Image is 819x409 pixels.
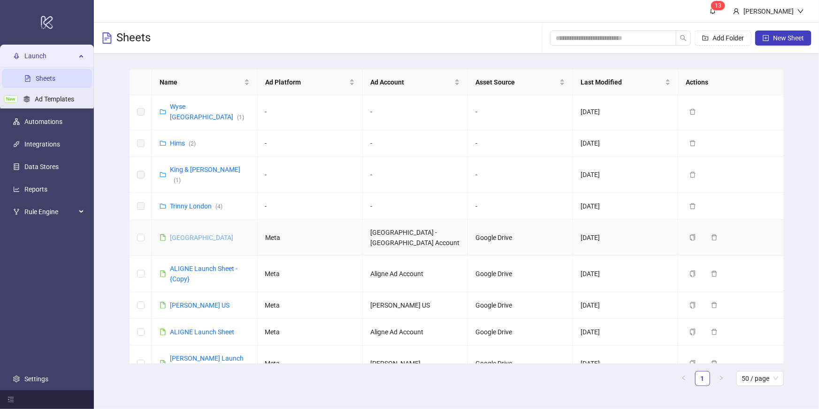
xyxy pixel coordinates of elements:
span: user [733,8,740,15]
span: copy [689,234,696,241]
span: copy [689,360,696,367]
span: down [797,8,804,15]
span: Name [160,77,242,87]
span: file-text [101,32,113,44]
span: menu-fold [8,396,14,403]
th: Name [152,69,257,95]
td: - [258,157,363,193]
a: Ad Templates [35,95,74,103]
span: bell [710,8,716,14]
span: file [160,329,166,335]
td: - [468,94,573,130]
span: search [680,35,687,41]
span: Launch [24,46,76,65]
span: delete [689,140,696,147]
span: file [160,234,166,241]
td: Aligne Ad Account [363,319,468,346]
span: 3 [718,2,721,9]
td: [DATE] [573,130,678,157]
a: Automations [24,118,62,125]
span: delete [711,234,718,241]
td: - [363,130,468,157]
a: Hims(2) [170,139,196,147]
td: Google Drive [468,346,573,382]
span: rocket [13,53,20,59]
span: Asset Source [475,77,558,87]
span: folder [160,108,166,115]
td: - [468,157,573,193]
td: - [363,94,468,130]
td: [PERSON_NAME] [363,346,468,382]
a: [GEOGRAPHIC_DATA] [170,234,233,241]
th: Last Modified [573,69,678,95]
span: folder [160,203,166,209]
td: [DATE] [573,220,678,256]
a: Reports [24,185,47,193]
span: left [681,375,687,381]
div: Page Size [736,371,784,386]
td: Google Drive [468,292,573,319]
td: [DATE] [573,193,678,220]
span: ( 1 ) [237,114,244,121]
span: delete [711,302,718,309]
td: [DATE] [573,346,678,382]
td: - [258,193,363,220]
button: Add Folder [695,31,751,46]
span: Add Folder [712,34,744,42]
div: [PERSON_NAME] [740,6,797,16]
span: Ad Platform [265,77,347,87]
th: Actions [679,69,784,95]
span: file [160,302,166,309]
li: Previous Page [676,371,691,386]
button: New Sheet [755,31,811,46]
td: Google Drive [468,256,573,292]
td: - [363,157,468,193]
span: folder [160,140,166,147]
span: 50 / page [742,371,778,386]
td: Google Drive [468,220,573,256]
td: - [468,130,573,157]
span: New Sheet [773,34,804,42]
a: Sheets [36,75,55,82]
span: delete [711,270,718,277]
th: Ad Account [363,69,468,95]
button: right [714,371,729,386]
span: ( 4 ) [215,203,222,210]
sup: 13 [711,1,725,10]
li: Next Page [714,371,729,386]
a: ALIGNE Launch Sheet - {Copy} [170,265,237,283]
span: folder [160,171,166,178]
td: Google Drive [468,319,573,346]
a: King & [PERSON_NAME](1) [170,166,240,184]
span: Rule Engine [24,202,76,221]
span: file [160,270,166,277]
span: folder-add [702,35,709,41]
td: - [258,94,363,130]
td: Meta [258,256,363,292]
button: left [676,371,691,386]
td: - [468,193,573,220]
a: ALIGNE Launch Sheet [170,328,234,336]
td: Meta [258,292,363,319]
td: [DATE] [573,256,678,292]
a: Wyse [GEOGRAPHIC_DATA](1) [170,103,244,121]
td: - [258,130,363,157]
span: file [160,360,166,367]
td: [DATE] [573,157,678,193]
span: fork [13,208,20,215]
a: Integrations [24,140,60,148]
th: Ad Platform [258,69,363,95]
td: [GEOGRAPHIC_DATA] - [GEOGRAPHIC_DATA] Account [363,220,468,256]
li: 1 [695,371,710,386]
th: Asset Source [468,69,573,95]
td: [PERSON_NAME] US [363,292,468,319]
span: copy [689,329,696,335]
td: [DATE] [573,292,678,319]
span: copy [689,270,696,277]
td: Meta [258,319,363,346]
a: 1 [696,371,710,386]
a: Trinny London(4) [170,202,222,210]
span: 1 [715,2,718,9]
span: delete [689,108,696,115]
a: Data Stores [24,163,59,170]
